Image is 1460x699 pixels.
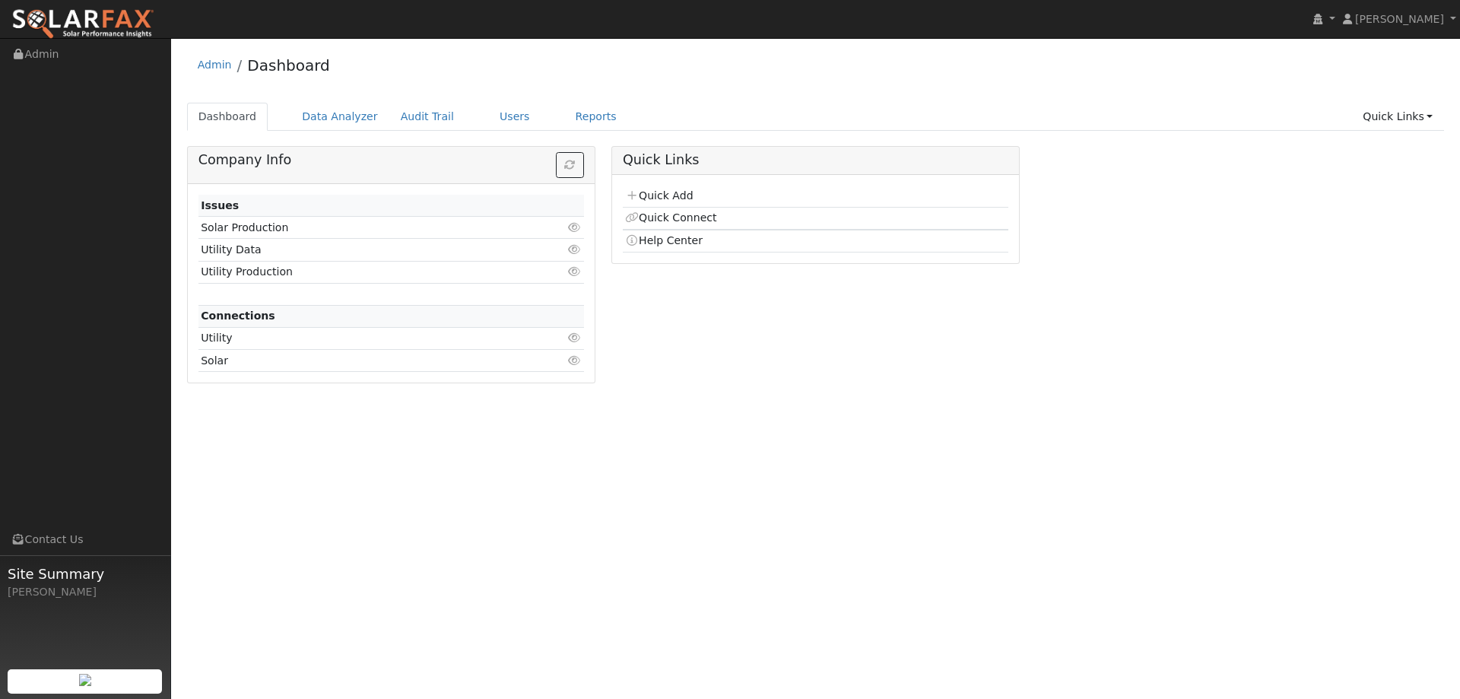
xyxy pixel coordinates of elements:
a: Quick Connect [625,211,716,224]
i: Click to view [568,266,582,277]
td: Solar Production [198,217,522,239]
h5: Quick Links [623,152,1008,168]
a: Quick Add [625,189,693,202]
a: Audit Trail [389,103,465,131]
i: Click to view [568,244,582,255]
span: Site Summary [8,564,163,584]
a: Users [488,103,541,131]
a: Help Center [625,234,703,246]
i: Click to view [568,332,582,343]
td: Utility [198,327,522,349]
td: Solar [198,350,522,372]
img: SolarFax [11,8,154,40]
div: [PERSON_NAME] [8,584,163,600]
a: Reports [564,103,628,131]
img: retrieve [79,674,91,686]
td: Utility Production [198,261,522,283]
strong: Connections [201,310,275,322]
a: Data Analyzer [290,103,389,131]
strong: Issues [201,199,239,211]
span: [PERSON_NAME] [1355,13,1444,25]
td: Utility Data [198,239,522,261]
a: Admin [198,59,232,71]
i: Click to view [568,222,582,233]
a: Dashboard [187,103,268,131]
i: Click to view [568,355,582,366]
a: Dashboard [247,56,330,75]
h5: Company Info [198,152,584,168]
a: Quick Links [1351,103,1444,131]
